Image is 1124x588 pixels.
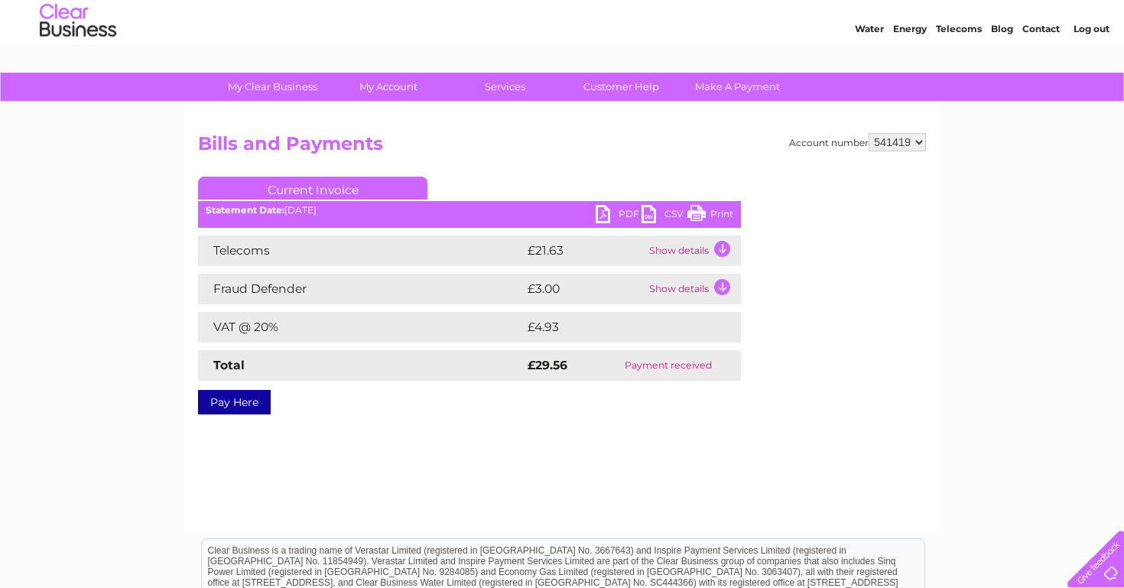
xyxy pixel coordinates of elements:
[326,73,452,101] a: My Account
[645,236,741,266] td: Show details
[198,274,524,304] td: Fraud Defender
[855,65,884,76] a: Water
[198,205,741,216] div: [DATE]
[198,177,427,200] a: Current Invoice
[674,73,801,101] a: Make A Payment
[936,65,982,76] a: Telecoms
[198,133,926,162] h2: Bills and Payments
[524,236,645,266] td: £21.63
[524,274,645,304] td: £3.00
[596,350,741,381] td: Payment received
[206,204,284,216] b: Statement Date:
[528,358,567,372] strong: £29.56
[442,73,568,101] a: Services
[558,73,684,101] a: Customer Help
[893,65,927,76] a: Energy
[687,205,733,227] a: Print
[836,8,941,27] a: 0333 014 3131
[991,65,1013,76] a: Blog
[524,312,705,343] td: £4.93
[213,358,245,372] strong: Total
[210,73,336,101] a: My Clear Business
[39,40,117,86] img: logo.png
[202,8,924,74] div: Clear Business is a trading name of Verastar Limited (registered in [GEOGRAPHIC_DATA] No. 3667643...
[198,236,524,266] td: Telecoms
[1074,65,1109,76] a: Log out
[1022,65,1060,76] a: Contact
[645,274,741,304] td: Show details
[198,390,271,414] a: Pay Here
[789,133,926,151] div: Account number
[198,312,524,343] td: VAT @ 20%
[642,205,687,227] a: CSV
[596,205,642,227] a: PDF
